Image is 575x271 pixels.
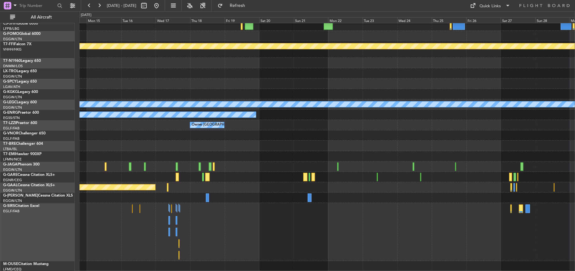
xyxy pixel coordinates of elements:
[3,69,17,73] span: LX-TRO
[3,204,39,208] a: G-SIRSCitation Excel
[121,17,156,23] div: Tue 16
[3,262,49,266] a: M-OUSECitation Mustang
[432,17,466,23] div: Thu 25
[190,17,225,23] div: Thu 18
[467,1,513,11] button: Quick Links
[225,17,259,23] div: Fri 19
[3,167,22,172] a: EGGW/LTN
[3,59,41,63] a: T7-N1960Legacy 650
[3,42,14,46] span: T7-FFI
[3,194,38,198] span: G-[PERSON_NAME]
[3,142,16,146] span: T7-BRE
[3,26,19,31] a: LFPB/LBG
[3,173,55,177] a: G-GARECessna Citation XLS+
[501,17,535,23] div: Sat 27
[3,111,18,115] span: G-ENRG
[3,22,38,25] a: CS-JHHGlobal 6000
[3,183,55,187] a: G-GAALCessna Citation XLS+
[3,121,37,125] a: T7-LZZIPraetor 600
[81,13,91,18] div: [DATE]
[3,59,21,63] span: T7-N1960
[363,17,397,23] div: Tue 23
[215,1,252,11] button: Refresh
[192,120,278,130] div: Owner [GEOGRAPHIC_DATA] ([GEOGRAPHIC_DATA])
[3,121,16,125] span: T7-LZZI
[3,42,31,46] a: T7-FFIFalcon 7X
[3,90,38,94] a: G-KGKGLegacy 600
[3,74,22,79] a: EGGW/LTN
[3,132,19,135] span: G-VNOR
[466,17,501,23] div: Fri 26
[3,204,15,208] span: G-SIRS
[3,163,40,166] a: G-JAGAPhenom 300
[3,178,22,182] a: EGNR/CEG
[3,132,46,135] a: G-VNORChallenger 650
[294,17,328,23] div: Sun 21
[7,12,68,22] button: All Aircraft
[397,17,432,23] div: Wed 24
[19,1,55,10] input: Trip Number
[3,69,37,73] a: LX-TROLegacy 650
[3,37,22,41] a: EGGW/LTN
[535,17,570,23] div: Sun 28
[3,32,19,36] span: G-FOMO
[87,17,121,23] div: Mon 15
[3,147,17,151] a: LTBA/ISL
[3,100,37,104] a: G-LEGCLegacy 600
[3,111,39,115] a: G-ENRGPraetor 600
[3,116,20,120] a: EGSS/STN
[3,173,18,177] span: G-GARE
[479,3,501,9] div: Quick Links
[3,183,18,187] span: G-GAAL
[3,22,17,25] span: CS-JHH
[3,262,18,266] span: M-OUSE
[3,157,22,162] a: LFMN/NCE
[3,163,18,166] span: G-JAGA
[3,47,22,52] a: VHHH/HKG
[16,15,66,19] span: All Aircraft
[259,17,294,23] div: Sat 20
[3,188,22,193] a: EGGW/LTN
[3,194,73,198] a: G-[PERSON_NAME]Cessna Citation XLS
[328,17,363,23] div: Mon 22
[3,32,41,36] a: G-FOMOGlobal 6000
[3,80,17,84] span: G-SPCY
[3,105,22,110] a: EGGW/LTN
[3,80,37,84] a: G-SPCYLegacy 650
[3,198,22,203] a: EGGW/LTN
[224,3,250,8] span: Refresh
[3,152,41,156] a: T7-EMIHawker 900XP
[3,136,19,141] a: EGLF/FAB
[3,95,22,100] a: EGGW/LTN
[3,142,43,146] a: T7-BREChallenger 604
[156,17,190,23] div: Wed 17
[3,90,18,94] span: G-KGKG
[3,100,17,104] span: G-LEGC
[107,3,136,8] span: [DATE] - [DATE]
[3,209,19,214] a: EGLF/FAB
[3,152,15,156] span: T7-EMI
[3,126,19,131] a: EGLF/FAB
[3,64,23,68] a: DNMM/LOS
[3,84,20,89] a: LGAV/ATH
